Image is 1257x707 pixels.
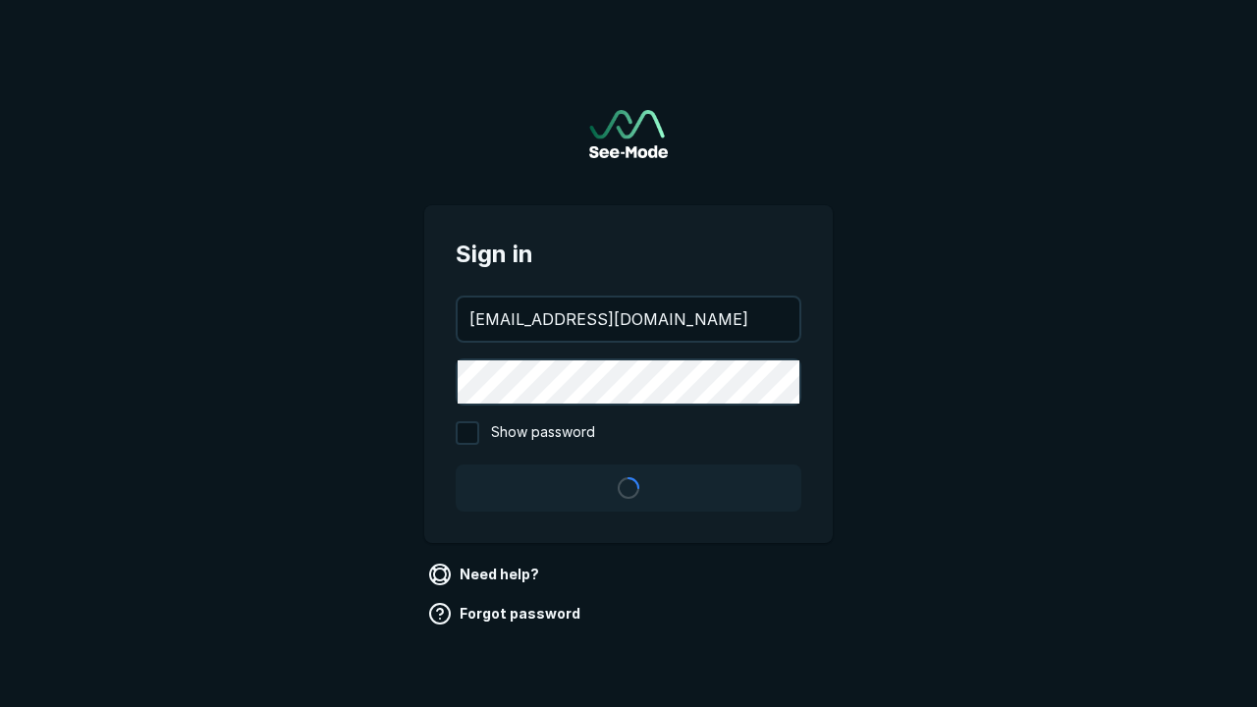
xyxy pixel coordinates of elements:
a: Need help? [424,559,547,590]
span: Sign in [456,237,801,272]
span: Show password [491,421,595,445]
a: Forgot password [424,598,588,629]
input: your@email.com [458,298,799,341]
a: Go to sign in [589,110,668,158]
img: See-Mode Logo [589,110,668,158]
